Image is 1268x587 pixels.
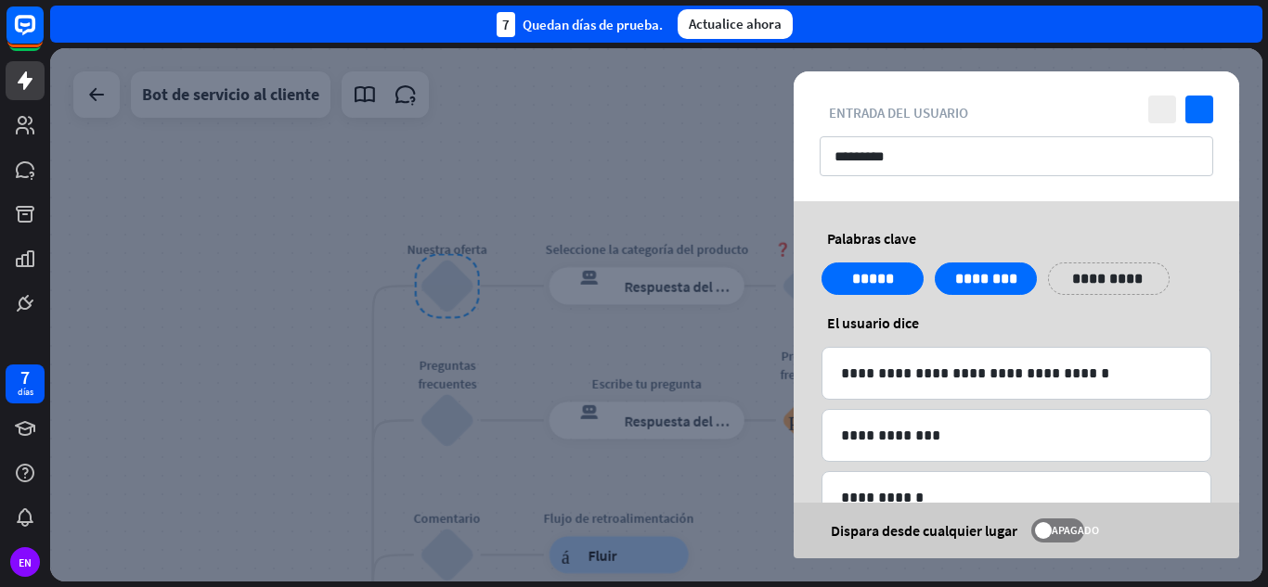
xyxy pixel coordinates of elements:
button: Abrir el widget de chat LiveChat [15,7,71,63]
font: Entrada del usuario [829,104,968,121]
font: 7 [502,16,510,33]
font: El usuario dice [827,313,919,332]
a: 7 días [6,364,45,403]
font: Actualice ahora [689,15,782,32]
font: días [18,386,33,398]
font: APAGADO [1052,523,1099,537]
font: 7 [20,365,30,389]
font: Dispara desde cualquier lugar [831,521,1017,540]
font: Quedan días de prueba. [523,16,663,33]
font: Palabras clave [827,229,916,248]
font: EN [19,555,32,569]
